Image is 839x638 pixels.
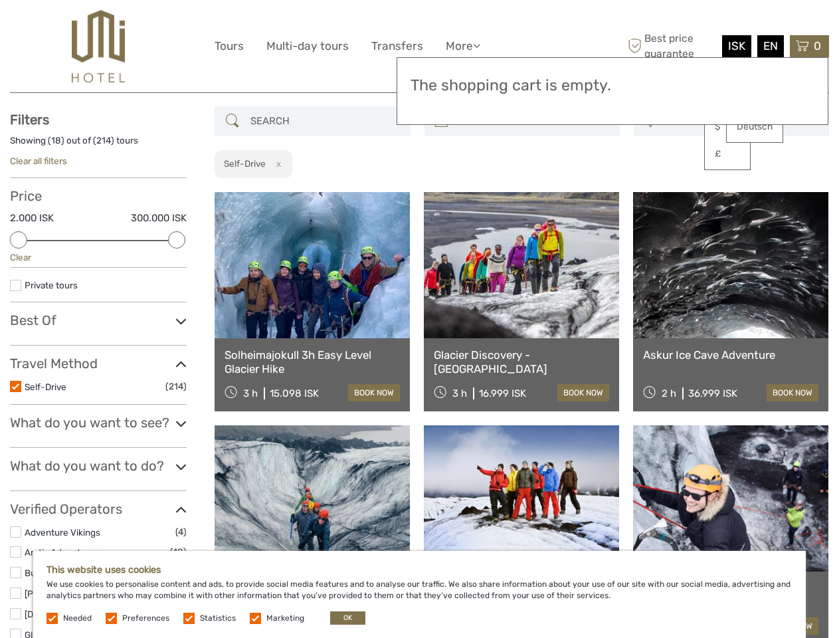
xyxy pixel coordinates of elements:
[10,156,67,166] a: Clear all filters
[25,609,145,619] a: [DOMAIN_NAME] by Icelandia
[19,23,150,34] p: We're away right now. Please check back later!
[757,35,784,57] div: EN
[122,613,169,624] label: Preferences
[452,387,467,399] span: 3 h
[479,387,526,399] div: 16.999 ISK
[10,188,187,204] h3: Price
[25,568,83,578] a: Buggy Iceland
[767,384,818,401] a: book now
[243,387,258,399] span: 3 h
[153,21,169,37] button: Open LiveChat chat widget
[96,134,111,147] label: 214
[348,384,400,401] a: book now
[330,611,365,625] button: OK
[705,115,750,139] a: $
[728,39,745,53] span: ISK
[446,37,480,56] a: More
[25,381,66,392] a: Self-Drive
[812,39,823,53] span: 0
[10,458,187,474] h3: What do you want to do?
[266,37,349,56] a: Multi-day tours
[25,588,140,599] a: [PERSON_NAME] The Guide
[10,415,187,431] h3: What do you want to see?
[200,613,236,624] label: Statistics
[268,157,286,171] button: x
[643,348,818,362] a: Askur Ice Cave Adventure
[270,387,319,399] div: 15.098 ISK
[10,501,187,517] h3: Verified Operators
[47,564,792,576] h5: This website uses cookies
[10,312,187,328] h3: Best Of
[727,115,783,139] a: Deutsch
[215,37,244,56] a: Tours
[131,211,187,225] label: 300.000 ISK
[33,551,806,638] div: We use cookies to personalise content and ads, to provide social media features and to analyse ou...
[10,356,187,372] h3: Travel Method
[688,387,737,399] div: 36.999 ISK
[245,110,403,133] input: SEARCH
[51,134,61,147] label: 18
[224,158,266,169] h2: Self-Drive
[10,251,187,264] div: Clear
[165,379,187,394] span: (214)
[10,134,187,155] div: Showing ( ) out of ( ) tours
[371,37,423,56] a: Transfers
[266,613,304,624] label: Marketing
[25,547,99,558] a: Arctic Adventures
[10,211,54,225] label: 2.000 ISK
[557,384,609,401] a: book now
[72,10,124,82] img: 526-1e775aa5-7374-4589-9d7e-5793fb20bdfc_logo_big.jpg
[662,387,676,399] span: 2 h
[25,527,100,538] a: Adventure Vikings
[63,613,92,624] label: Needed
[10,112,49,128] strong: Filters
[175,524,187,540] span: (4)
[225,348,400,375] a: Solheimajokull 3h Easy Level Glacier Hike
[624,31,719,60] span: Best price guarantee
[25,280,78,290] a: Private tours
[705,142,750,166] a: £
[170,544,187,560] span: (10)
[434,348,609,375] a: Glacier Discovery - [GEOGRAPHIC_DATA]
[411,76,814,95] h3: The shopping cart is empty.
